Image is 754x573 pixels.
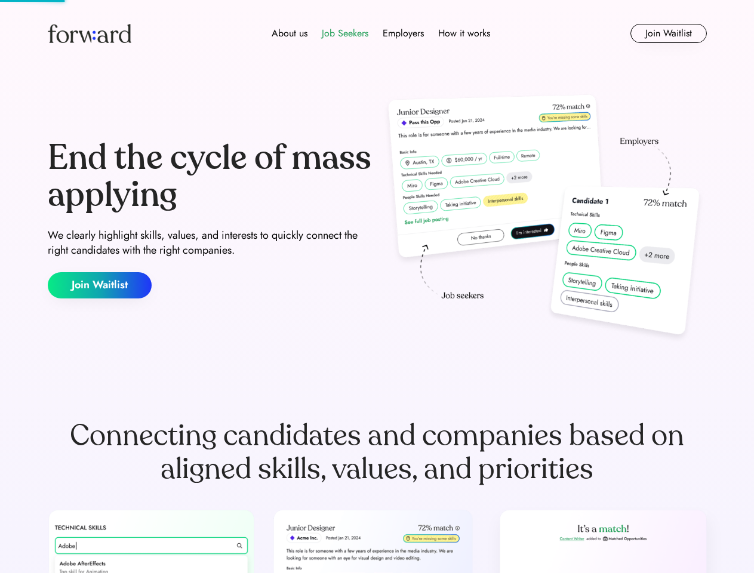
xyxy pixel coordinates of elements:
[48,272,152,298] button: Join Waitlist
[322,26,368,41] div: Job Seekers
[630,24,707,43] button: Join Waitlist
[48,140,373,213] div: End the cycle of mass applying
[48,419,707,486] div: Connecting candidates and companies based on aligned skills, values, and priorities
[48,24,131,43] img: Forward logo
[48,228,373,258] div: We clearly highlight skills, values, and interests to quickly connect the right candidates with t...
[272,26,307,41] div: About us
[383,26,424,41] div: Employers
[438,26,490,41] div: How it works
[382,91,707,347] img: hero-image.png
